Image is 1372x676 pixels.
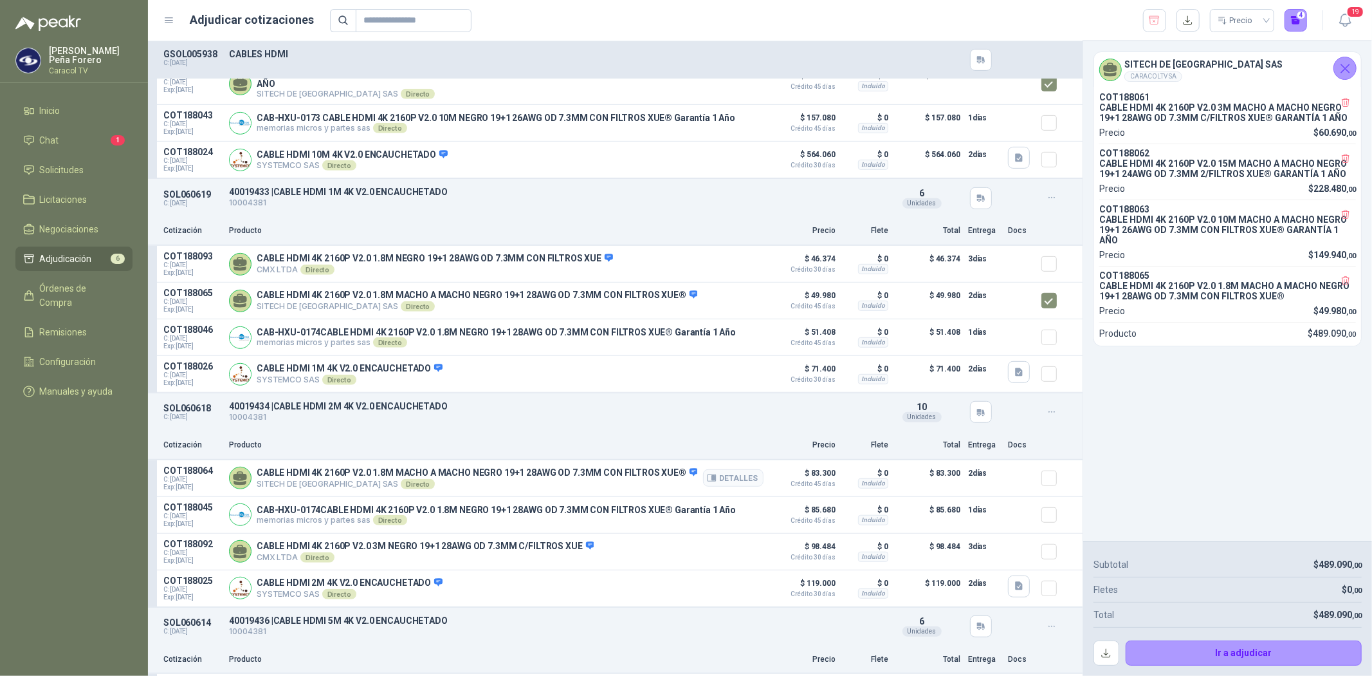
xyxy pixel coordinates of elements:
[1319,610,1362,620] span: 489.090
[257,149,448,161] p: CABLE HDMI 10M 4K V2.0 ENCAUCHETADO
[858,478,888,489] div: Incluido
[163,476,221,484] span: C: [DATE]
[257,265,613,275] p: CMX LTDA
[1099,102,1356,123] p: CABLE HDMI 4K 2160P V2.0 3M MACHO A MACHO NEGRO 19+1 28AWG OD 7.3MM C/FILTROS XUE® GARANTÍA 1 AÑO
[163,298,221,306] span: C: [DATE]
[843,288,888,303] p: $ 0
[163,86,221,94] span: Exp: [DATE]
[257,301,697,312] p: SITECH DE [GEOGRAPHIC_DATA] SAS
[229,411,882,424] p: 10004381
[401,89,435,99] div: Directo
[163,361,221,371] p: COT188026
[771,110,836,132] p: $ 157.080
[1352,561,1362,570] span: ,00
[373,337,407,348] div: Directo
[896,576,960,601] p: $ 119.000
[771,251,836,273] p: $ 46.374
[257,160,448,171] p: SYSTEMCO SAS
[1313,250,1356,260] span: 149.940
[190,11,315,29] h1: Adjudicar cotizaciones
[230,504,251,525] img: Company Logo
[1313,608,1362,622] p: $
[1093,558,1128,572] p: Subtotal
[771,225,836,237] p: Precio
[843,465,888,481] p: $ 0
[40,325,87,339] span: Remisiones
[257,253,613,265] p: CABLE HDMI 4K 2160P V2.0 1.8M NEGRO 19+1 28AWG OD 7.3MM CON FILTROS XUE
[163,306,221,314] span: Exp: [DATE]
[49,67,133,75] p: Caracol TV
[373,515,407,525] div: Directo
[1319,127,1356,138] span: 60.690
[257,479,697,489] p: SITECH DE [GEOGRAPHIC_DATA] SAS
[1313,304,1356,318] p: $
[257,541,594,552] p: CABLE HDMI 4K 2160P V2.0 3M NEGRO 19+1 28AWG OD 7.3MM C/FILTROS XUE
[858,301,888,311] div: Incluido
[257,337,736,348] p: memorias micros y partes sas
[229,401,882,411] p: 40019434 | CABLE HDMI 2M 4K V2.0 ENCAUCHETADO
[257,89,764,99] p: SITECH DE [GEOGRAPHIC_DATA] SAS
[229,653,764,666] p: Producto
[16,48,41,73] img: Company Logo
[15,158,133,182] a: Solicitudes
[1313,328,1356,339] span: 489.090
[843,653,888,666] p: Flete
[771,591,836,597] span: Crédito 30 días
[1099,281,1356,301] p: CABLE HDMI 4K 2160P V2.0 1.8M MACHO A MACHO NEGRO 19+1 28AWG OD 7.3MM CON FILTROS XUE®
[40,252,92,266] span: Adjudicación
[1099,126,1125,140] p: Precio
[163,324,221,335] p: COT188046
[163,49,221,59] p: GSOL005938
[163,147,221,157] p: COT188024
[896,502,960,528] p: $ 85.680
[1099,182,1125,196] p: Precio
[230,327,251,348] img: Company Logo
[771,539,836,561] p: $ 98.484
[1333,9,1357,32] button: 19
[300,552,334,563] div: Directo
[843,361,888,377] p: $ 0
[163,439,221,451] p: Cotización
[896,147,960,173] p: $ 564.060
[968,324,1000,340] p: 1 días
[919,188,924,198] span: 6
[771,502,836,524] p: $ 85.680
[771,324,836,346] p: $ 51.408
[1309,182,1357,196] p: $
[1124,71,1182,82] div: CARACOLTV SA
[163,520,221,528] span: Exp: [DATE]
[771,465,836,487] p: $ 83.300
[1309,248,1357,262] p: $
[401,301,435,312] div: Directo
[230,364,251,385] img: Company Logo
[15,247,133,271] a: Adjudicación6
[111,135,125,146] span: 1
[843,576,888,591] p: $ 0
[230,113,251,134] img: Company Logo
[771,361,836,383] p: $ 71.400
[896,324,960,350] p: $ 51.408
[257,375,443,385] p: SYSTEMCO SAS
[163,335,221,343] span: C: [DATE]
[858,337,888,348] div: Incluido
[771,340,836,346] span: Crédito 45 días
[843,539,888,554] p: $ 0
[1099,270,1356,281] p: COT188065
[1352,587,1362,595] span: ,00
[1126,641,1362,666] button: Ir a adjudicar
[163,288,221,298] p: COT188065
[163,59,221,67] p: C: [DATE]
[257,290,697,301] p: CABLE HDMI 4K 2160P V2.0 1.8M MACHO A MACHO NEGRO 19+1 28AWG OD 7.3MM CON FILTROS XUE®
[771,303,836,310] span: Crédito 45 días
[15,350,133,374] a: Configuración
[1319,559,1362,570] span: 489.090
[229,626,882,638] p: 10004381
[40,163,84,177] span: Solicitudes
[40,133,59,147] span: Chat
[858,160,888,170] div: Incluido
[163,576,221,586] p: COT188025
[40,222,99,236] span: Negociaciones
[771,377,836,383] span: Crédito 30 días
[163,269,221,277] span: Exp: [DATE]
[163,557,221,565] span: Exp: [DATE]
